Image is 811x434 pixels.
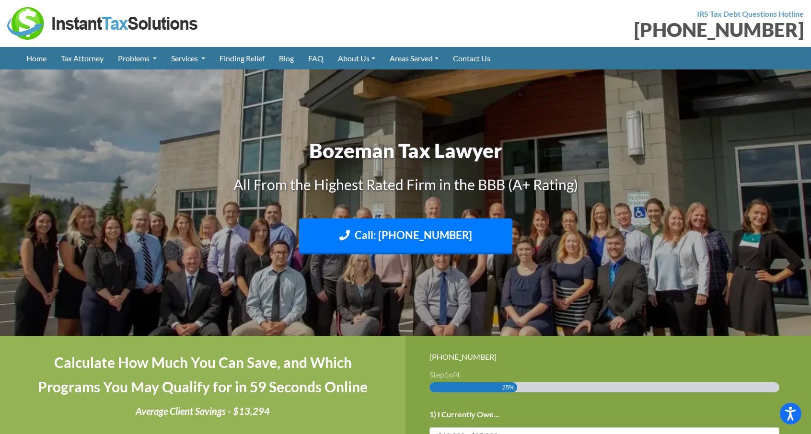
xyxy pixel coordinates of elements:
a: Problems [111,47,164,69]
a: Home [19,47,54,69]
h1: Bozeman Tax Lawyer [139,137,672,165]
a: Areas Served [382,47,446,69]
img: Instant Tax Solutions Logo [7,7,199,40]
span: 1 [444,370,449,379]
a: Finding Relief [212,47,272,69]
h3: All From the Highest Rated Firm in the BBB (A+ Rating) [139,174,672,194]
span: 25% [502,382,514,392]
a: About Us [331,47,382,69]
h3: Step of [429,371,787,378]
a: Call: [PHONE_NUMBER] [299,218,512,254]
span: 4 [455,370,460,379]
a: Contact Us [446,47,498,69]
i: Average Client Savings - $13,294 [136,405,270,417]
a: Blog [272,47,301,69]
a: Services [164,47,212,69]
div: [PHONE_NUMBER] [429,350,787,363]
a: Instant Tax Solutions Logo [7,18,199,27]
strong: IRS Tax Debt Questions Hotline [697,9,804,18]
a: Tax Attorney [54,47,111,69]
div: [PHONE_NUMBER] [413,20,804,39]
h4: Calculate How Much You Can Save, and Which Programs You May Qualify for in 59 Seconds Online [24,350,382,399]
a: FAQ [301,47,331,69]
label: 1) I Currently Owe... [429,410,499,420]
